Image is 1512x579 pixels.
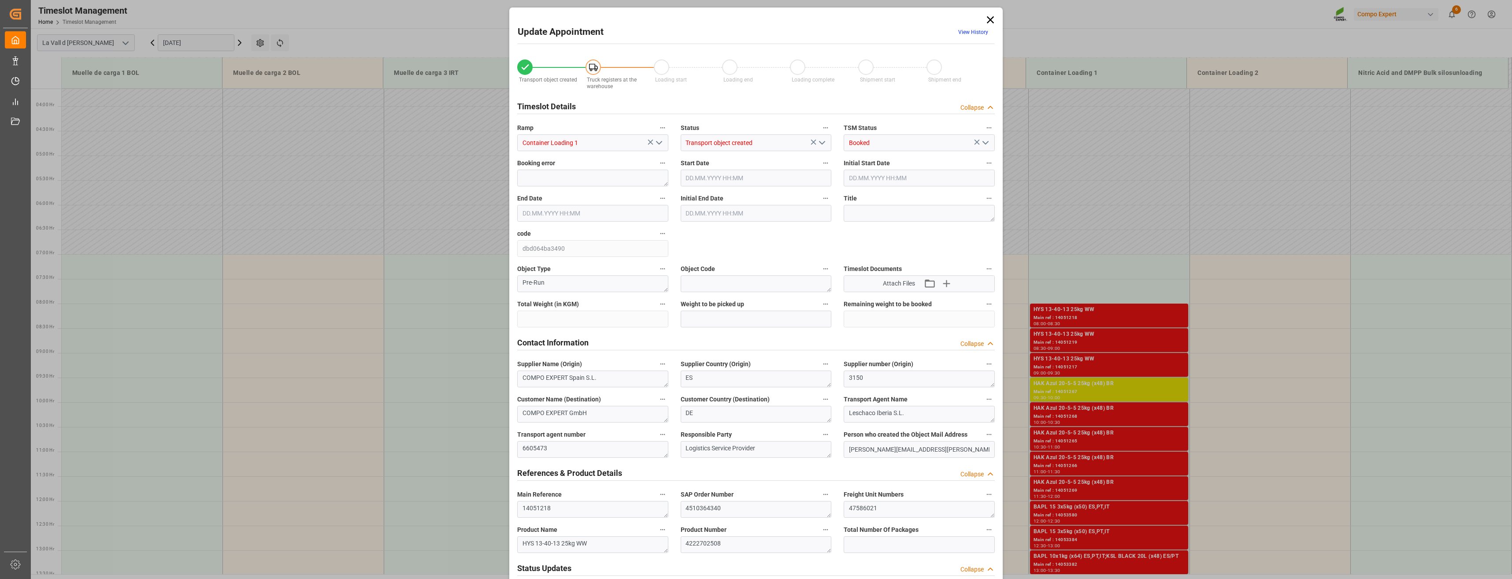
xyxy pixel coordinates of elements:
span: Supplier number (Origin) [844,360,913,369]
span: Truck registers at the warehouse [587,77,637,89]
textarea: 14051218 [517,501,668,518]
span: Title [844,194,857,203]
button: Responsible Party [820,429,831,440]
span: End Date [517,194,542,203]
button: Status [820,122,831,134]
button: Initial Start Date [983,157,995,169]
button: Booking error [657,157,668,169]
span: Attach Files [883,279,915,288]
span: Supplier Country (Origin) [681,360,751,369]
span: code [517,229,531,238]
button: Customer Country (Destination) [820,393,831,405]
span: TSM Status [844,123,877,133]
span: Status [681,123,699,133]
button: Product Name [657,524,668,535]
textarea: DE [681,406,832,423]
button: Supplier Country (Origin) [820,358,831,370]
span: Freight Unit Numbers [844,490,904,499]
button: Object Type [657,263,668,275]
button: Transport Agent Name [983,393,995,405]
span: Loading start [655,77,687,83]
button: Transport agent number [657,429,668,440]
span: Start Date [681,159,709,168]
textarea: 47586021 [844,501,995,518]
button: open menu [815,136,828,150]
button: End Date [657,193,668,204]
button: SAP Order Number [820,489,831,500]
h2: Contact Information [517,337,589,349]
span: Transport agent number [517,430,586,439]
button: Person who created the Object Mail Address [983,429,995,440]
input: Type to search/select [681,134,832,151]
span: Transport object created [519,77,577,83]
span: Object Type [517,264,551,274]
textarea: Pre-Run [517,275,668,292]
h2: References & Product Details [517,467,622,479]
span: Object Code [681,264,715,274]
button: Product Number [820,524,831,535]
button: Total Number Of Packages [983,524,995,535]
textarea: Logistics Service Provider [681,441,832,458]
input: Type to search/select [517,134,668,151]
h2: Update Appointment [518,25,604,39]
span: Ramp [517,123,534,133]
span: Person who created the Object Mail Address [844,430,967,439]
span: Product Number [681,525,726,534]
button: Freight Unit Numbers [983,489,995,500]
input: DD.MM.YYYY HH:MM [844,170,995,186]
span: SAP Order Number [681,490,734,499]
button: Object Code [820,263,831,275]
button: Total Weight (in KGM) [657,298,668,310]
span: Main Reference [517,490,562,499]
textarea: ES [681,371,832,387]
span: Booking error [517,159,555,168]
span: Responsible Party [681,430,732,439]
span: Timeslot Documents [844,264,902,274]
button: open menu [652,136,665,150]
span: Customer Country (Destination) [681,395,770,404]
div: Collapse [960,339,984,349]
button: open menu [978,136,991,150]
textarea: 6605473 [517,441,668,458]
span: Shipment end [928,77,961,83]
button: Timeslot Documents [983,263,995,275]
textarea: Leschaco Iberia S.L. [844,406,995,423]
button: Remaining weight to be booked [983,298,995,310]
span: Transport Agent Name [844,395,908,404]
a: View History [958,29,988,35]
div: Collapse [960,565,984,574]
input: DD.MM.YYYY HH:MM [681,205,832,222]
textarea: 4510364340 [681,501,832,518]
span: Product Name [517,525,557,534]
button: Start Date [820,157,831,169]
input: DD.MM.YYYY HH:MM [517,205,668,222]
span: Remaining weight to be booked [844,300,932,309]
button: TSM Status [983,122,995,134]
div: Collapse [960,103,984,112]
div: Collapse [960,470,984,479]
textarea: 3150 [844,371,995,387]
span: Total Number Of Packages [844,525,919,534]
span: Customer Name (Destination) [517,395,601,404]
span: Shipment start [860,77,895,83]
button: Supplier number (Origin) [983,358,995,370]
button: Initial End Date [820,193,831,204]
button: Customer Name (Destination) [657,393,668,405]
input: DD.MM.YYYY HH:MM [681,170,832,186]
span: Loading end [723,77,753,83]
span: Initial Start Date [844,159,890,168]
span: Supplier Name (Origin) [517,360,582,369]
button: Title [983,193,995,204]
span: Initial End Date [681,194,723,203]
textarea: COMPO EXPERT Spain S.L. [517,371,668,387]
textarea: COMPO EXPERT GmbH [517,406,668,423]
button: Supplier Name (Origin) [657,358,668,370]
button: Main Reference [657,489,668,500]
textarea: 4222702508 [681,536,832,553]
span: Weight to be picked up [681,300,744,309]
textarea: HYS 13-40-13 25kg WW [517,536,668,553]
span: Loading complete [792,77,834,83]
button: code [657,228,668,239]
span: Total Weight (in KGM) [517,300,579,309]
button: Ramp [657,122,668,134]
